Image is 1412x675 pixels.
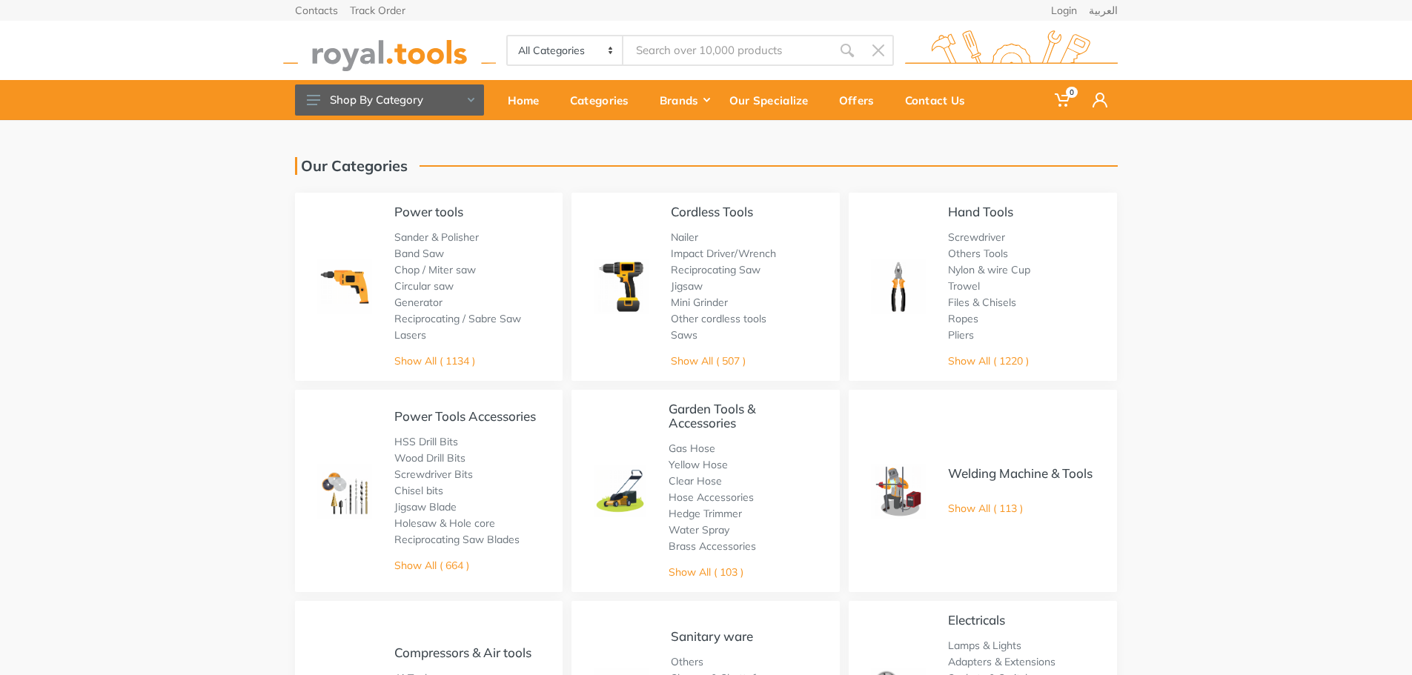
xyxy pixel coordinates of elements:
[671,204,753,219] a: Cordless Tools
[719,80,829,120] a: Our Specialize
[1051,5,1077,16] a: Login
[671,312,766,325] a: Other cordless tools
[394,312,521,325] a: Reciprocating / Sabre Saw
[649,84,719,116] div: Brands
[1089,5,1118,16] a: العربية
[560,84,649,116] div: Categories
[671,354,746,368] a: Show All ( 507 )
[295,157,408,175] h1: Our Categories
[671,328,697,342] a: Saws
[905,30,1118,71] img: royal.tools Logo
[948,655,1055,668] a: Adapters & Extensions
[394,500,457,513] a: Jigsaw Blade
[669,491,754,504] a: Hose Accessories
[671,296,728,309] a: Mini Grinder
[394,435,458,448] a: HSS Drill Bits
[671,247,776,260] a: Impact Driver/Wrench
[669,507,742,520] a: Hedge Trimmer
[669,442,715,455] a: Gas Hose
[948,612,1005,628] a: Electricals
[669,523,729,536] a: Water Spray
[394,263,476,276] a: Chop / Miter saw
[669,474,722,488] a: Clear Hose
[948,639,1021,652] a: Lamps & Lights
[948,247,1008,260] a: Others Tools
[394,296,443,309] a: Generator
[671,279,703,293] a: Jigsaw
[394,533,520,546] a: Reciprocating Saw Blades
[829,84,895,116] div: Offers
[497,80,560,120] a: Home
[594,465,646,516] img: Royal - Garden Tools & Accessories
[948,204,1013,219] a: Hand Tools
[671,263,760,276] a: Reciprocating Saw
[560,80,649,120] a: Categories
[948,230,1005,244] a: Screwdriver
[394,645,531,660] a: Compressors & Air tools
[394,559,469,572] a: Show All ( 664 )
[295,84,484,116] button: Shop By Category
[669,401,755,430] a: Garden Tools & Accessories
[671,628,753,644] a: Sanitary ware
[394,230,479,244] a: Sander & Polisher
[394,279,454,293] a: Circular saw
[669,565,743,579] a: Show All ( 103 )
[394,451,465,465] a: Wood Drill Bits
[669,458,728,471] a: Yellow Hose
[497,84,560,116] div: Home
[394,516,495,530] a: Holesaw & Hole core
[394,204,463,219] a: Power tools
[594,259,649,314] img: Royal - Cordless Tools
[895,80,986,120] a: Contact Us
[948,279,980,293] a: Trowel
[948,312,978,325] a: Ropes
[1066,87,1078,98] span: 0
[283,30,496,71] img: royal.tools Logo
[671,655,703,668] a: Others
[948,354,1029,368] a: Show All ( 1220 )
[394,328,426,342] a: Lasers
[948,502,1023,515] a: Show All ( 113 )
[671,230,698,244] a: Nailer
[295,5,338,16] a: Contacts
[948,328,974,342] a: Pliers
[871,259,926,314] img: Royal - Hand Tools
[394,408,536,424] a: Power Tools Accessories
[394,484,443,497] a: Chisel bits
[394,468,473,481] a: Screwdriver Bits
[394,354,475,368] a: Show All ( 1134 )
[948,465,1093,481] a: Welding Machine & Tools
[317,259,372,314] img: Royal - Power tools
[350,5,405,16] a: Track Order
[948,263,1030,276] a: Nylon & wire Cup
[871,464,926,519] img: Royal - Welding Machine & Tools
[669,539,756,553] a: Brass Accessories
[508,36,624,64] select: Category
[895,84,986,116] div: Contact Us
[829,80,895,120] a: Offers
[1044,80,1082,120] a: 0
[948,296,1016,309] a: Files & Chisels
[623,35,831,66] input: Site search
[317,464,372,519] img: Royal - Power Tools Accessories
[394,247,444,260] a: Band Saw
[719,84,829,116] div: Our Specialize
